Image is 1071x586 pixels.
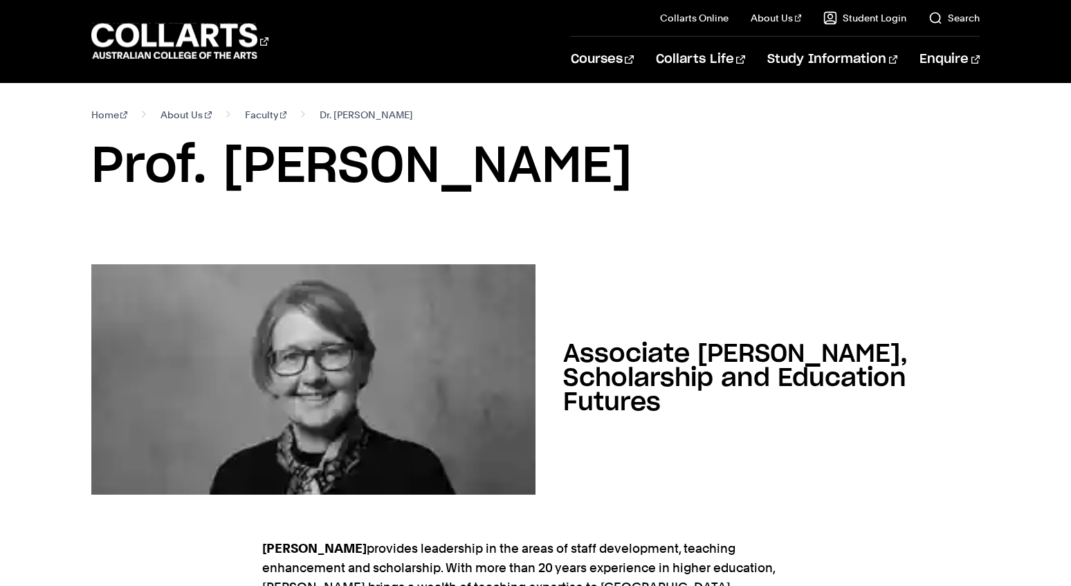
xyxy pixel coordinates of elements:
[656,37,745,82] a: Collarts Life
[767,37,897,82] a: Study Information
[928,11,980,25] a: Search
[751,11,802,25] a: About Us
[91,136,980,198] h1: Prof. [PERSON_NAME]
[245,105,287,125] a: Faculty
[563,342,908,415] h2: Associate [PERSON_NAME], Scholarship and Education Futures
[919,37,980,82] a: Enquire
[823,11,906,25] a: Student Login
[660,11,729,25] a: Collarts Online
[262,541,367,556] strong: [PERSON_NAME]
[320,105,413,125] span: Dr. [PERSON_NAME]
[161,105,212,125] a: About Us
[91,105,128,125] a: Home
[91,21,268,61] div: Go to homepage
[571,37,634,82] a: Courses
